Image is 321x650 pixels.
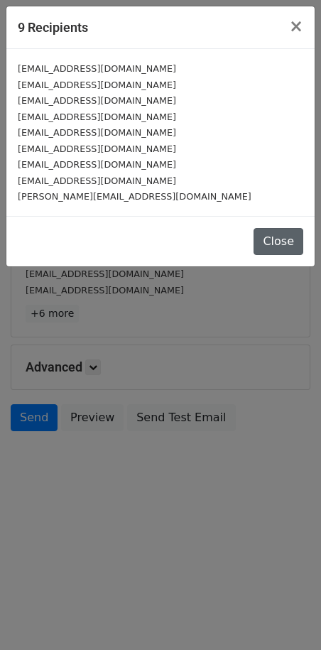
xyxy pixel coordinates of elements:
span: × [289,16,303,36]
h5: 9 Recipients [18,18,88,37]
small: [PERSON_NAME][EMAIL_ADDRESS][DOMAIN_NAME] [18,191,251,202]
button: Close [254,228,303,255]
iframe: Chat Widget [250,582,321,650]
small: [EMAIL_ADDRESS][DOMAIN_NAME] [18,127,176,138]
small: [EMAIL_ADDRESS][DOMAIN_NAME] [18,159,176,170]
small: [EMAIL_ADDRESS][DOMAIN_NAME] [18,175,176,186]
small: [EMAIL_ADDRESS][DOMAIN_NAME] [18,112,176,122]
small: [EMAIL_ADDRESS][DOMAIN_NAME] [18,63,176,74]
button: Close [278,6,315,46]
small: [EMAIL_ADDRESS][DOMAIN_NAME] [18,80,176,90]
small: [EMAIL_ADDRESS][DOMAIN_NAME] [18,143,176,154]
small: [EMAIL_ADDRESS][DOMAIN_NAME] [18,95,176,106]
